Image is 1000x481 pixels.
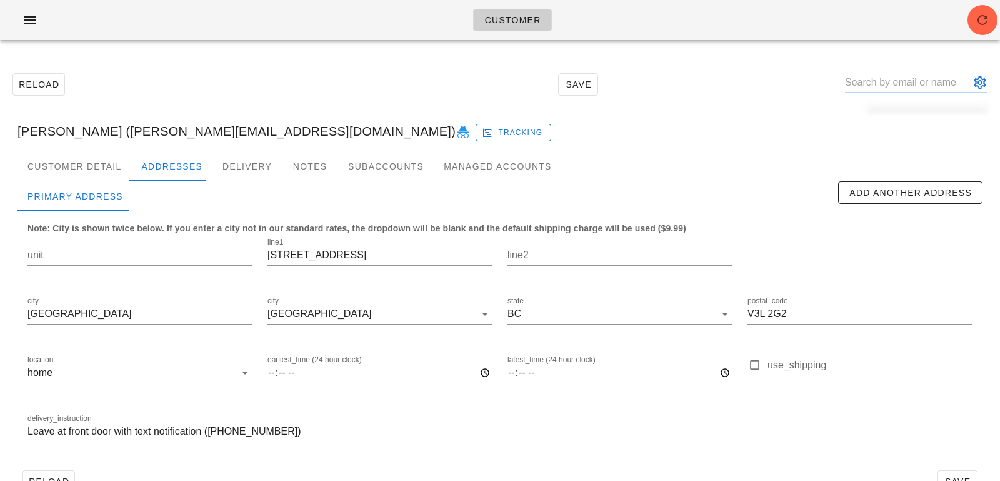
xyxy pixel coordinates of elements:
[131,151,212,181] div: Addresses
[338,151,434,181] div: Subaccounts
[507,355,596,365] label: latest_time (24 hour clock)
[27,355,53,365] label: location
[267,355,362,365] label: earliest_time (24 hour clock)
[972,75,987,90] button: appended action
[507,296,524,306] label: state
[849,188,972,198] span: Add Another Address
[282,151,338,181] div: Notes
[267,304,492,324] div: city[GEOGRAPHIC_DATA]
[473,9,551,31] a: Customer
[27,296,39,306] label: city
[267,308,372,320] div: [GEOGRAPHIC_DATA]
[507,308,521,320] div: BC
[838,181,982,204] button: Add Another Address
[12,73,65,96] button: Reload
[484,15,541,25] span: Customer
[476,121,551,141] a: Tracking
[507,304,732,324] div: stateBC
[27,223,686,233] b: Note: City is shown twice below. If you enter a city not in our standard rates, the dropdown will...
[27,414,92,423] label: delivery_instruction
[17,181,133,211] div: Primary Address
[434,151,561,181] div: Managed Accounts
[767,359,972,372] label: use_shipping
[558,73,598,96] button: Save
[212,151,282,181] div: Delivery
[564,79,592,89] span: Save
[18,79,59,89] span: Reload
[27,363,252,383] div: locationhome
[267,296,279,306] label: city
[484,127,543,138] span: Tracking
[17,151,131,181] div: Customer Detail
[476,124,551,141] button: Tracking
[27,367,52,378] div: home
[845,73,970,93] input: Search by email or name
[747,296,788,306] label: postal_code
[7,111,992,151] div: [PERSON_NAME] ([PERSON_NAME][EMAIL_ADDRESS][DOMAIN_NAME])
[267,238,283,247] label: line1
